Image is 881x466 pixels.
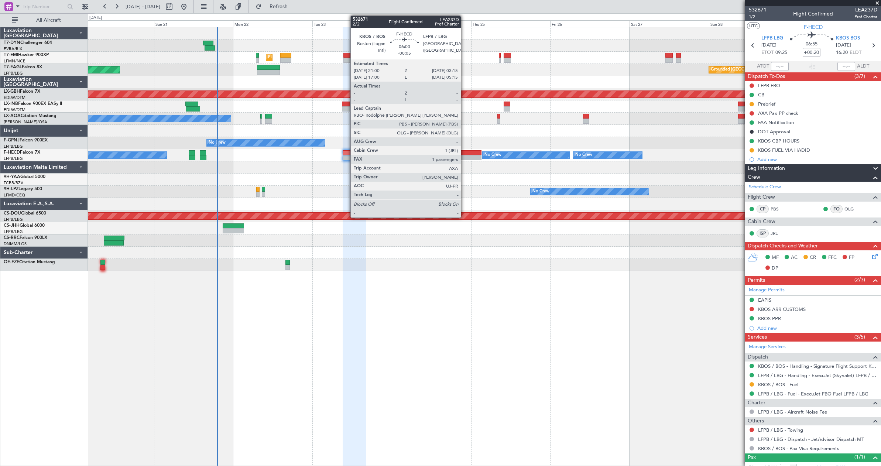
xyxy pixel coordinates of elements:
div: DOT Approval [758,129,790,135]
span: LEA237D [854,6,877,14]
button: UTC [747,23,760,29]
span: ELDT [850,49,861,56]
a: LFPB / LBG - Handling - ExecuJet (Skyvalet) LFPB / LBG [758,372,877,378]
span: 9H-LPZ [4,187,18,191]
span: (1/1) [854,453,865,461]
div: LFPB FBO [758,82,780,89]
a: PBS [771,206,787,212]
a: KBOS / BOS - Pax Visa Requirements [758,445,839,452]
a: LFPB / LBG - Aircraft Noise Fee [758,409,827,415]
div: KBOS ARR CUSTOMS [758,306,806,312]
span: 09:25 [775,49,787,56]
span: AC [791,254,798,261]
span: 1/2 [749,14,767,20]
span: FFC [828,254,837,261]
div: CP [757,205,769,213]
a: EDLW/DTM [4,107,25,113]
span: Crew [748,173,760,182]
div: No Crew [209,137,226,148]
a: OLG [844,206,861,212]
span: Flight Crew [748,193,775,202]
span: Charter [748,399,765,407]
a: T7-DYNChallenger 604 [4,41,52,45]
span: (3/7) [854,72,865,80]
span: MF [772,254,779,261]
span: FP [849,254,854,261]
div: [DATE] [89,15,102,21]
span: 9H-YAA [4,175,20,179]
span: F-GPNJ [4,138,20,143]
a: LFPB/LBG [4,71,23,76]
a: OE-FZECitation Mustang [4,260,55,264]
a: Manage Services [749,343,786,351]
div: Sat 20 [75,20,154,27]
div: FO [830,205,843,213]
span: Cabin Crew [748,217,775,226]
span: LFPB LBG [761,35,783,42]
span: ETOT [761,49,774,56]
input: Trip Number [23,1,65,12]
div: EAPIS [758,297,771,303]
span: Permits [748,276,765,285]
span: CS-JHH [4,223,20,228]
a: F-GPNJFalcon 900EX [4,138,48,143]
div: Wed 24 [392,20,471,27]
div: Fri 26 [550,20,630,27]
span: F-HECD [804,23,823,31]
a: LFPB / LBG - Fuel - ExecuJet FBO Fuel LFPB / LBG [758,391,868,397]
div: Tue 23 [312,20,392,27]
button: Refresh [252,1,296,13]
span: T7-EAGL [4,65,22,69]
span: ALDT [857,63,869,70]
a: T7-EAGLFalcon 8X [4,65,42,69]
a: LFPB/LBG [4,144,23,149]
a: DNMM/LOS [4,241,27,247]
a: 9H-YAAGlobal 5000 [4,175,45,179]
span: [DATE] [761,42,777,49]
a: [PERSON_NAME]/QSA [4,119,47,125]
div: Sun 21 [154,20,233,27]
span: Refresh [263,4,294,9]
a: LFPB / LBG - Dispatch - JetAdvisor Dispatch MT [758,436,864,442]
div: CB [758,92,764,98]
span: Others [748,417,764,425]
div: Sat 27 [630,20,709,27]
a: CS-JHHGlobal 6000 [4,223,45,228]
a: LFPB / LBG - Towing [758,427,803,433]
span: 06:55 [806,41,817,48]
span: F-HECD [4,150,20,155]
span: (3/5) [854,333,865,341]
div: Planned Maint [GEOGRAPHIC_DATA] [268,52,339,63]
a: LX-GBHFalcon 7X [4,89,40,94]
a: FCBB/BZV [4,180,23,186]
span: OE-FZE [4,260,19,264]
div: KBOS CBP HOURS [758,138,799,144]
span: All Aircraft [19,18,78,23]
div: FAA Notification [758,119,794,126]
div: KBOS FUEL VIA HADID [758,147,810,153]
span: LX-INB [4,102,18,106]
div: No Crew [532,186,549,197]
span: DP [772,265,778,272]
a: CS-RRCFalcon 900LX [4,236,47,240]
span: Dispatch To-Dos [748,72,785,81]
a: LFPB/LBG [4,156,23,161]
span: Dispatch [748,353,768,362]
div: KBOS PPR [758,315,781,322]
a: LX-INBFalcon 900EX EASy II [4,102,62,106]
a: EVRA/RIX [4,46,22,52]
a: CS-DOUGlobal 6500 [4,211,46,216]
div: Thu 25 [471,20,551,27]
span: (2/3) [854,276,865,284]
div: Prebrief [758,101,775,107]
a: 9H-LPZLegacy 500 [4,187,42,191]
div: Flight Confirmed [793,10,833,18]
span: Dispatch Checks and Weather [748,242,818,250]
span: Pref Charter [854,14,877,20]
div: ISP [757,229,769,237]
span: Services [748,333,767,342]
div: Sun 28 [709,20,788,27]
a: F-HECDFalcon 7X [4,150,40,155]
a: LFPB/LBG [4,229,23,234]
a: Schedule Crew [749,184,781,191]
